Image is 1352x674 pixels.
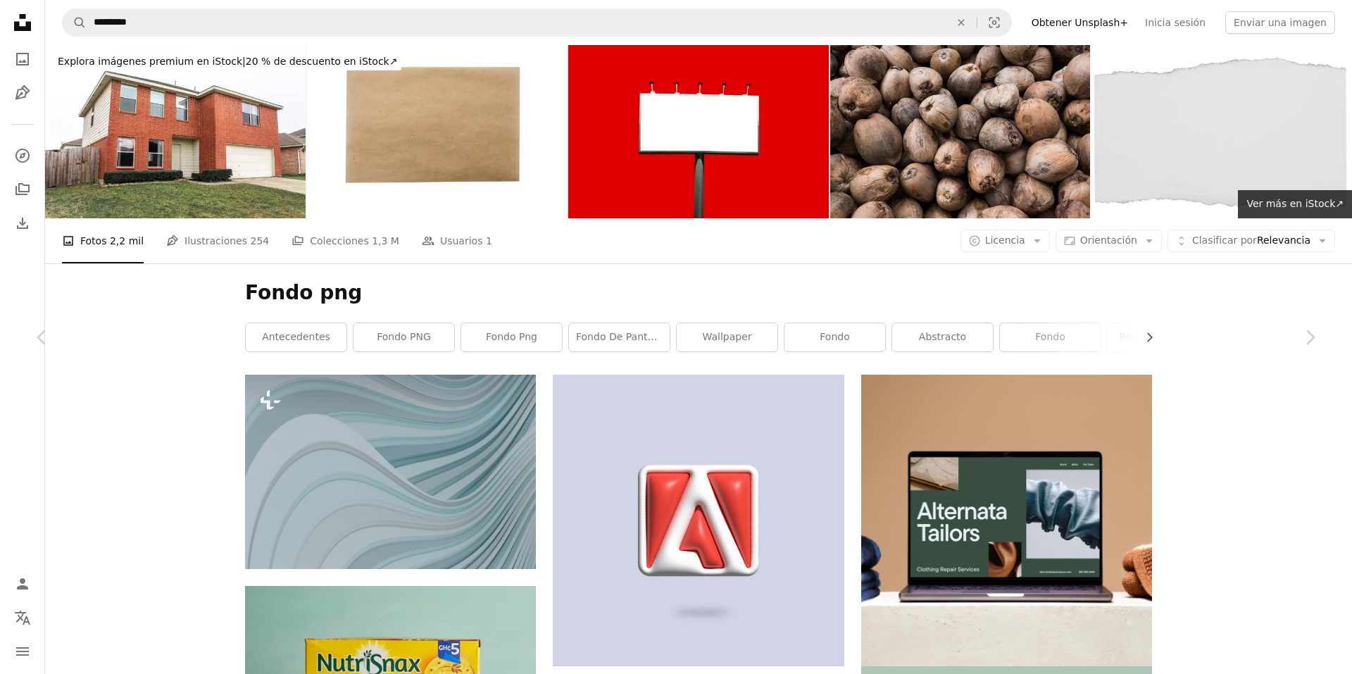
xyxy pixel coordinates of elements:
[58,56,246,67] span: Explora imágenes premium en iStock |
[1192,235,1257,246] span: Clasificar por
[1168,230,1335,252] button: Clasificar porRelevancia
[1080,235,1137,246] span: Orientación
[58,56,397,67] span: 20 % de descuento en iStock ↗
[1225,11,1335,34] button: Enviar una imagen
[568,45,829,218] img: Cartel en blanco al aire libre. fácil png
[677,323,777,351] a: Wallpaper
[62,8,1012,37] form: Encuentra imágenes en todo el sitio
[960,230,1050,252] button: Licencia
[8,142,37,170] a: Explorar
[45,45,306,218] img: Exterior de casa de ladrillo rojo de dos pisos en el barrio suburbano
[569,323,670,351] a: fondo de pantalla
[1108,323,1208,351] a: Renderizado 3D
[45,45,410,79] a: Explora imágenes premium en iStock|20 % de descuento en iStock↗
[8,45,37,73] a: Fotos
[861,375,1152,666] img: file-1707885205802-88dd96a21c72image
[553,375,844,666] img: un logotipo rojo y blanco sobre un fondo azul
[422,218,492,263] a: Usuarios 1
[1056,230,1162,252] button: Orientación
[63,9,87,36] button: Buscar en Unsplash
[1137,11,1214,34] a: Inicia sesión
[892,323,993,351] a: abstracto
[486,233,492,249] span: 1
[245,466,536,478] a: un fondo azul y blanco con líneas onduladas
[166,218,269,263] a: Ilustraciones 254
[1091,45,1352,218] img: Pieces of torn scrapbook paper isolated on white background
[372,233,399,249] span: 1,3 M
[784,323,885,351] a: Fondo
[553,514,844,527] a: un logotipo rojo y blanco sobre un fondo azul
[246,323,346,351] a: antecedentes
[461,323,562,351] a: fondo png
[8,79,37,107] a: Ilustraciones
[292,218,399,263] a: Colecciones 1,3 M
[1238,190,1352,218] a: Ver más en iStock↗
[245,375,536,568] img: un fondo azul y blanco con líneas onduladas
[1246,198,1344,209] span: Ver más en iStock ↗
[307,45,568,218] img: Pedazo cuadrado delgado de papel de calco, papel pergamino aislado en blanco
[250,233,269,249] span: 254
[985,235,1025,246] span: Licencia
[977,9,1011,36] button: Búsqueda visual
[1023,11,1137,34] a: Obtener Unsplash+
[353,323,454,351] a: Fondo PNG
[946,9,977,36] button: Borrar
[1192,234,1310,248] span: Relevancia
[830,45,1091,218] img: Coco café en plantaciones de copra en PNG
[8,175,37,204] a: Colecciones
[8,637,37,666] button: Menú
[8,209,37,237] a: Historial de descargas
[1000,323,1101,351] a: fondo
[8,604,37,632] button: Idioma
[1267,270,1352,405] a: Siguiente
[245,280,1152,306] h1: Fondo png
[8,570,37,598] a: Iniciar sesión / Registrarse
[1137,323,1152,351] button: desplazar lista a la derecha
